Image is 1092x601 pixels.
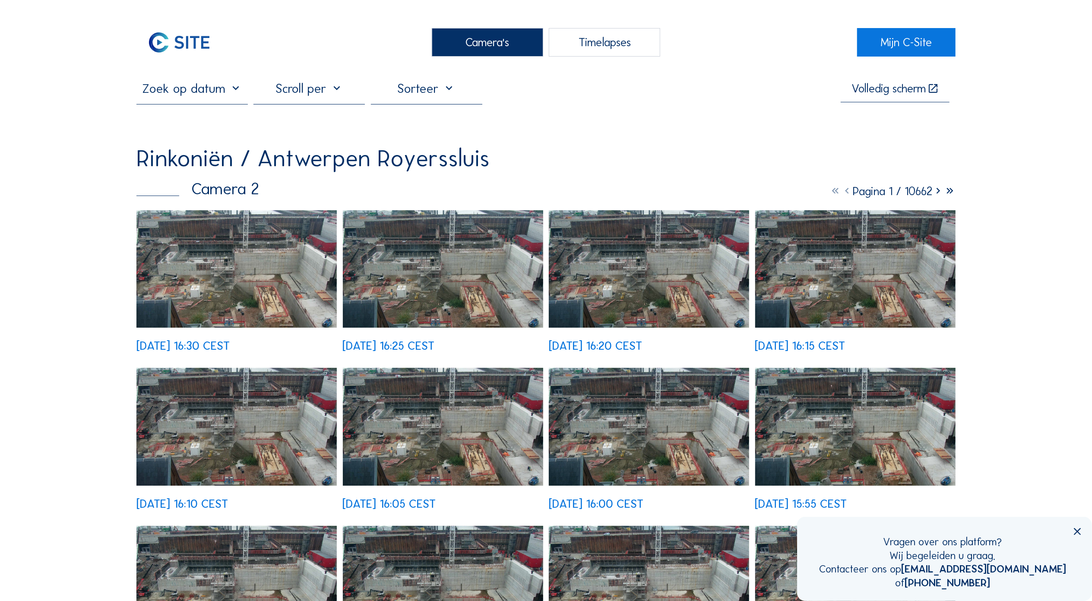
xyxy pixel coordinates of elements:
img: C-SITE Logo [136,28,222,57]
div: [DATE] 16:15 CEST [755,340,845,351]
input: Zoek op datum 󰅀 [136,81,248,96]
div: [DATE] 16:20 CEST [549,340,642,351]
span: Pagina 1 / 10662 [853,184,932,198]
div: Vragen over ons platform? [819,535,1067,549]
div: Contacteer ons op [819,562,1067,576]
div: [DATE] 16:25 CEST [343,340,435,351]
div: Wij begeleiden u graag. [819,549,1067,563]
img: image_53683746 [136,210,337,328]
img: image_53683467 [549,210,749,328]
div: Rinkoniën / Antwerpen Royerssluis [136,146,490,170]
div: Camera's [432,28,543,57]
img: image_53683637 [343,210,543,328]
div: [DATE] 16:05 CEST [343,498,436,509]
a: [EMAIL_ADDRESS][DOMAIN_NAME] [902,563,1067,575]
div: of [819,576,1067,590]
a: Mijn C-Site [857,28,956,57]
img: image_53682683 [755,368,956,485]
div: [DATE] 16:00 CEST [549,498,643,509]
img: image_53682858 [549,368,749,485]
div: Volledig scherm [851,82,926,95]
div: [DATE] 16:10 CEST [136,498,228,509]
img: image_53683300 [755,210,956,328]
img: image_53683133 [136,368,337,485]
a: [PHONE_NUMBER] [905,576,990,589]
div: [DATE] 16:30 CEST [136,340,230,351]
img: image_53683025 [343,368,543,485]
a: C-SITE Logo [136,28,235,57]
div: Camera 2 [136,180,259,197]
div: Timelapses [549,28,660,57]
div: [DATE] 15:55 CEST [755,498,847,509]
